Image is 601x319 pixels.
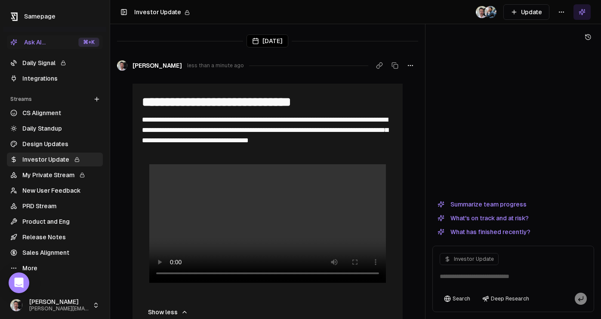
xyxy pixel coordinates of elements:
img: _image [476,6,488,18]
a: Sales Alignment [7,246,103,260]
a: Design Updates [7,137,103,151]
img: _image [10,299,22,311]
button: Ask AI...⌘+K [7,35,103,49]
div: Ask AI... [10,38,46,47]
span: less than a minute ago [187,62,244,69]
a: Integrations [7,72,103,85]
span: Samepage [24,13,55,20]
span: [PERSON_NAME][EMAIL_ADDRESS] [29,306,89,312]
div: Streams [7,92,103,106]
button: What has finished recently? [432,227,536,237]
button: Update [503,4,549,20]
img: 1695405595226.jpeg [484,6,496,18]
button: What's on track and at risk? [432,213,534,223]
a: Daily Signal [7,56,103,70]
a: More [7,261,103,275]
a: Daily Standup [7,122,103,135]
button: Search [440,293,475,305]
a: CS Alignment [7,106,103,120]
a: Product and Eng [7,215,103,228]
div: Open Intercom Messenger [9,272,29,293]
div: [DATE] [247,34,288,47]
span: Investor Update [454,256,494,263]
a: New User Feedback [7,184,103,197]
button: Summarize team progress [432,199,532,210]
a: Release Notes [7,230,103,244]
span: [PERSON_NAME] [29,298,89,306]
button: Deep Research [478,293,533,305]
img: _image [117,60,127,71]
a: PRD Stream [7,199,103,213]
a: Investor Update [7,153,103,166]
div: ⌘ +K [78,38,99,47]
span: Investor Update [134,9,181,16]
button: [PERSON_NAME][PERSON_NAME][EMAIL_ADDRESS] [7,295,103,316]
span: [PERSON_NAME] [133,61,182,70]
a: My Private Stream [7,168,103,182]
